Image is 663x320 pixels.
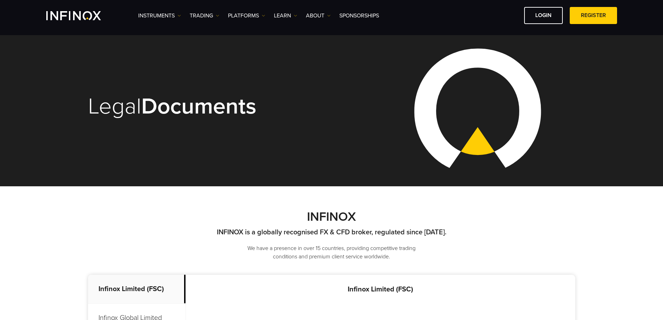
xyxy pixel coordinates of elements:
a: SPONSORSHIPS [339,11,379,20]
a: Instruments [138,11,181,20]
a: ABOUT [306,11,331,20]
a: Learn [274,11,297,20]
a: LOGIN [524,7,563,24]
a: TRADING [190,11,219,20]
strong: Documents [141,93,256,120]
a: INFINOX Logo [46,11,117,20]
p: Infinox Limited (FSC) [88,275,186,304]
strong: INFINOX is a globally recognised FX & CFD broker, regulated since [DATE]. [217,228,447,236]
a: PLATFORMS [228,11,265,20]
p: We have a presence in over 15 countries, providing competitive trading conditions and premium cli... [236,244,427,261]
h1: Legal [88,95,322,118]
p: Infinox Limited (FSC) [186,285,575,294]
a: REGISTER [570,7,617,24]
strong: INFINOX [307,209,356,224]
